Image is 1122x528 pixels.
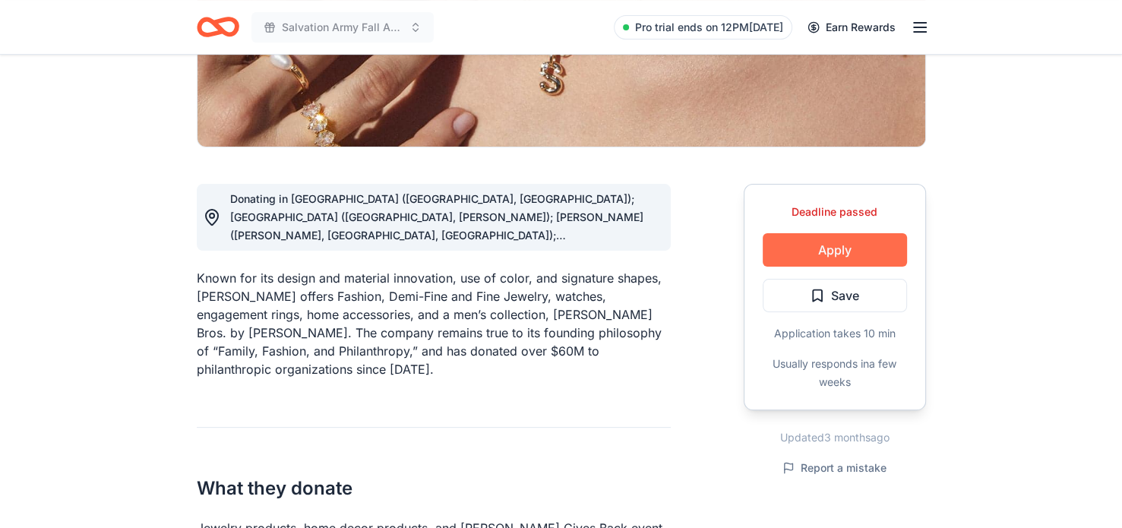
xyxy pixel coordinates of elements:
button: Apply [763,233,907,267]
div: Known for its design and material innovation, use of color, and signature shapes, [PERSON_NAME] o... [197,269,671,378]
a: Pro trial ends on 12PM[DATE] [614,15,792,40]
span: Salvation Army Fall Auction [282,18,403,36]
div: Usually responds in a few weeks [763,355,907,391]
button: Salvation Army Fall Auction [251,12,434,43]
div: Deadline passed [763,203,907,221]
a: Earn Rewards [798,14,905,41]
span: Save [831,286,859,305]
button: Report a mistake [782,459,887,477]
span: Pro trial ends on 12PM[DATE] [635,18,783,36]
button: Save [763,279,907,312]
div: Updated 3 months ago [744,428,926,447]
h2: What they donate [197,476,671,501]
a: Home [197,9,239,45]
div: Application takes 10 min [763,324,907,343]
